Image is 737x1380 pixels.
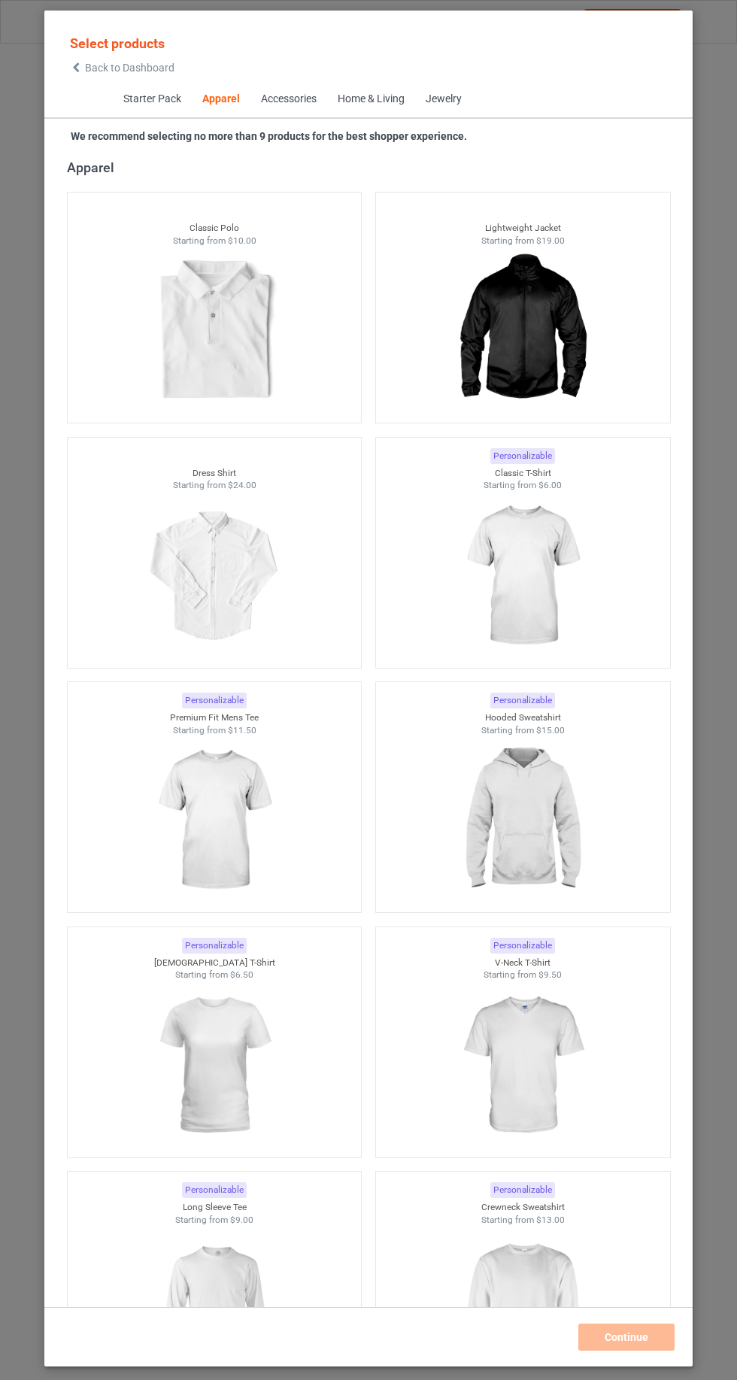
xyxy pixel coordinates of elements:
div: Personalizable [182,693,247,708]
div: Long Sleeve Tee [68,1201,362,1214]
div: V-Neck T-Shirt [376,957,670,969]
div: Starting from [68,1214,362,1227]
span: $19.00 [536,235,565,246]
div: Starting from [376,235,670,247]
div: Premium Fit Mens Tee [68,711,362,724]
div: Starting from [68,479,362,492]
div: Starting from [376,479,670,492]
img: regular.jpg [455,981,590,1150]
img: regular.jpg [455,247,590,415]
span: $6.50 [230,969,253,980]
span: $11.50 [227,725,256,735]
img: regular.jpg [147,736,281,905]
span: $15.00 [536,725,565,735]
div: Lightweight Jacket [376,222,670,235]
img: regular.jpg [147,247,281,415]
div: Personalizable [182,1182,247,1198]
img: regular.jpg [147,981,281,1150]
div: Dress Shirt [68,467,362,480]
div: Apparel [67,159,678,176]
div: Starting from [68,969,362,981]
span: $24.00 [227,480,256,490]
div: Hooded Sweatshirt [376,711,670,724]
img: regular.jpg [455,492,590,660]
div: Starting from [376,1214,670,1227]
div: Classic T-Shirt [376,467,670,480]
span: $9.50 [538,969,562,980]
span: $6.00 [538,480,562,490]
div: Starting from [376,724,670,737]
span: Starter Pack [112,81,191,117]
span: Back to Dashboard [85,62,174,74]
div: Crewneck Sweatshirt [376,1201,670,1214]
div: Personalizable [182,938,247,954]
div: Personalizable [490,1182,555,1198]
div: Classic Polo [68,222,362,235]
div: Starting from [68,724,362,737]
div: [DEMOGRAPHIC_DATA] T-Shirt [68,957,362,969]
img: regular.jpg [147,492,281,660]
div: Personalizable [490,448,555,464]
span: Select products [70,35,165,51]
img: regular.jpg [455,736,590,905]
div: Apparel [202,92,239,107]
strong: We recommend selecting no more than 9 products for the best shopper experience. [71,130,467,142]
div: Personalizable [490,938,555,954]
span: $10.00 [227,235,256,246]
div: Starting from [68,235,362,247]
span: $13.00 [536,1215,565,1225]
div: Accessories [260,92,316,107]
span: $9.00 [230,1215,253,1225]
div: Jewelry [425,92,461,107]
div: Personalizable [490,693,555,708]
div: Home & Living [337,92,404,107]
div: Starting from [376,969,670,981]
